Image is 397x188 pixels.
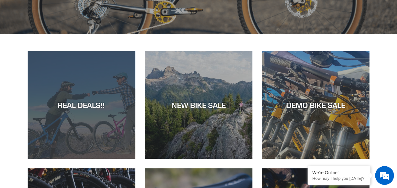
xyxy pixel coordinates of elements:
[145,100,252,109] div: NEW BIKE SALE
[28,100,135,109] div: REAL DEALS!!
[312,170,366,175] div: We're Online!
[262,51,369,159] a: DEMO BIKE SALE
[145,51,252,159] a: NEW BIKE SALE
[28,51,135,159] a: REAL DEALS!!
[262,100,369,109] div: DEMO BIKE SALE
[312,176,366,181] p: How may I help you today?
